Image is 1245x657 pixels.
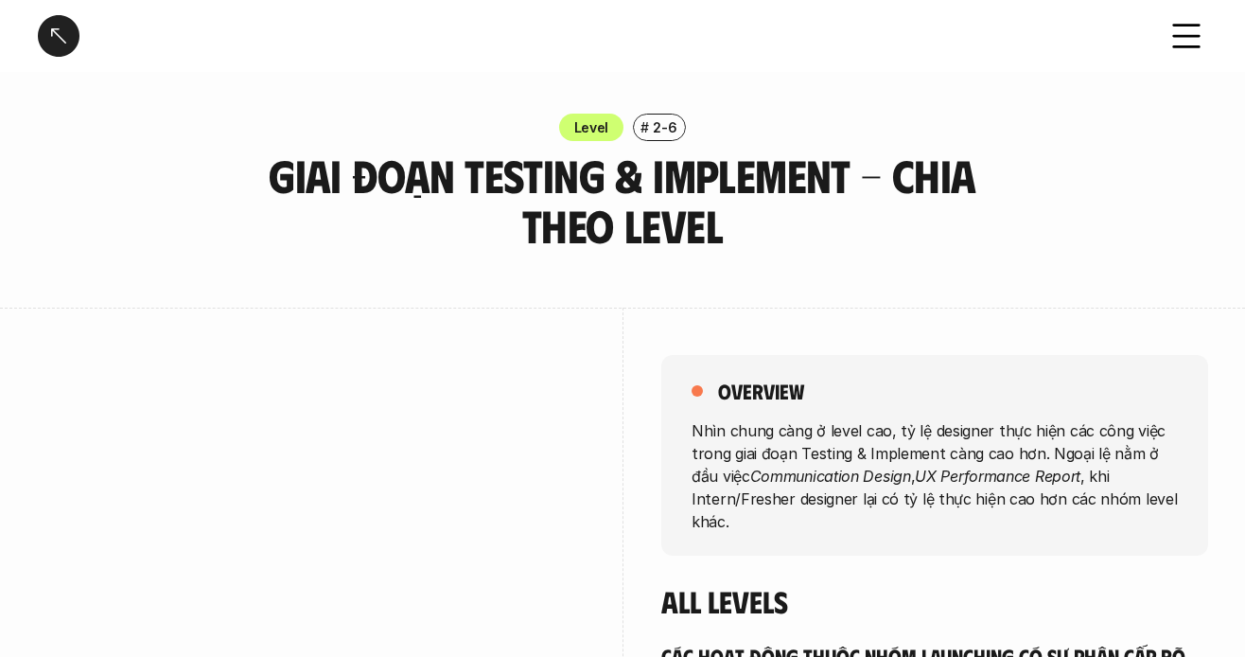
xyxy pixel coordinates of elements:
[653,117,676,137] p: 2-6
[718,378,804,404] h5: overview
[749,466,910,485] em: Communication Design
[692,418,1178,532] p: Nhìn chung càng ở level cao, tỷ lệ designer thực hiện các công việc trong giai đoạn Testing & Imp...
[220,151,1025,251] h3: Giai đoạn Testing & Implement - Chia theo Level
[915,466,1080,485] em: UX Performance Report
[640,120,649,134] h6: #
[574,117,609,137] p: Level
[661,583,1208,619] h4: All Levels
